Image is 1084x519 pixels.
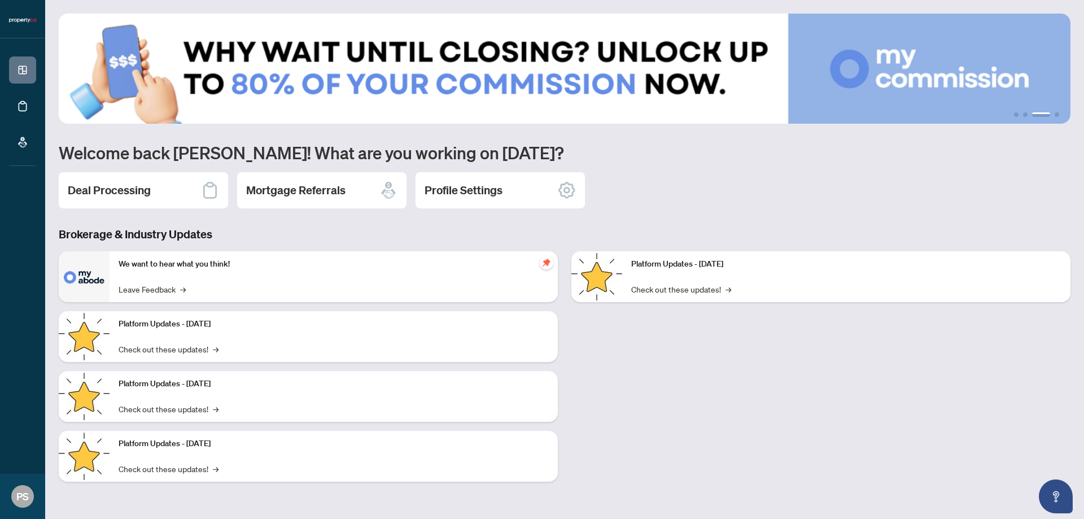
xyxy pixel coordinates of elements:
span: pushpin [540,256,553,269]
p: We want to hear what you think! [119,258,549,271]
span: → [725,283,731,295]
span: → [213,463,218,475]
span: → [213,403,218,415]
img: Platform Updates - July 8, 2025 [59,431,110,482]
span: PS [16,489,29,504]
span: → [180,283,186,295]
img: Platform Updates - June 23, 2025 [571,251,622,302]
h2: Mortgage Referrals [246,182,346,198]
a: Check out these updates!→ [119,343,218,355]
button: Open asap [1039,479,1073,513]
a: Check out these updates!→ [631,283,731,295]
button: 4 [1055,112,1059,117]
button: 2 [1023,112,1028,117]
h2: Profile Settings [425,182,502,198]
h2: Deal Processing [68,182,151,198]
img: Platform Updates - July 21, 2025 [59,371,110,422]
button: 3 [1032,112,1050,117]
p: Platform Updates - [DATE] [631,258,1061,271]
img: We want to hear what you think! [59,251,110,302]
span: → [213,343,218,355]
img: logo [9,17,36,24]
a: Leave Feedback→ [119,283,186,295]
a: Check out these updates!→ [119,463,218,475]
p: Platform Updates - [DATE] [119,438,549,450]
a: Check out these updates!→ [119,403,218,415]
h3: Brokerage & Industry Updates [59,226,1070,242]
img: Platform Updates - September 16, 2025 [59,311,110,362]
p: Platform Updates - [DATE] [119,318,549,330]
p: Platform Updates - [DATE] [119,378,549,390]
h1: Welcome back [PERSON_NAME]! What are you working on [DATE]? [59,142,1070,163]
button: 1 [1014,112,1019,117]
img: Slide 2 [59,14,1070,124]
